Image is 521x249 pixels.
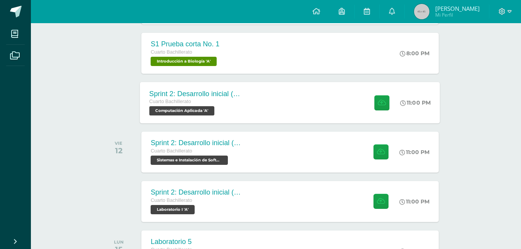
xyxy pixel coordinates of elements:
[115,141,122,146] div: VIE
[151,156,228,165] span: Sistemas e Instalación de Software 'A'
[435,5,480,12] span: [PERSON_NAME]
[151,198,192,203] span: Cuarto Bachillerato
[149,106,215,115] span: Computación Aplicada 'A'
[114,239,124,245] div: LUN
[435,12,480,18] span: Mi Perfil
[151,238,215,246] div: Laboratorio 5
[151,57,217,66] span: Introducción a Biología 'A'
[151,188,243,196] div: Sprint 2: Desarrollo inicial (Semana 3 y 4)
[151,205,195,214] span: Laboratorio I 'A'
[115,146,122,155] div: 12
[149,90,243,98] div: Sprint 2: Desarrollo inicial (Semanas 3 y 4)
[149,99,191,104] span: Cuarto Bachillerato
[399,149,429,156] div: 11:00 PM
[401,99,431,106] div: 11:00 PM
[399,198,429,205] div: 11:00 PM
[151,40,219,48] div: S1 Prueba corta No. 1
[151,139,243,147] div: Sprint 2: Desarrollo inicial (Semanas 3 y 4)
[151,148,192,154] span: Cuarto Bachillerato
[414,4,429,19] img: 45x45
[400,50,429,57] div: 8:00 PM
[151,49,192,55] span: Cuarto Bachillerato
